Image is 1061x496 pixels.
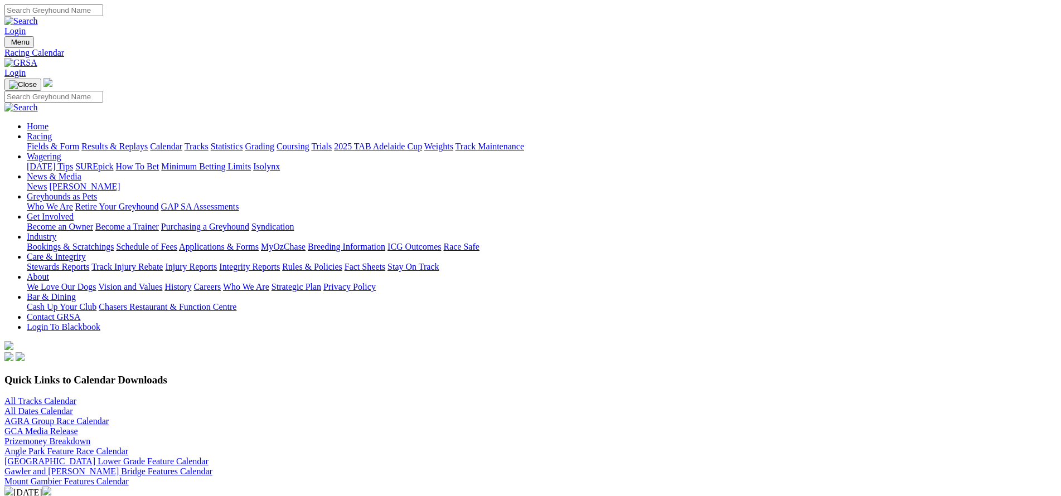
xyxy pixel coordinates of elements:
[179,242,259,251] a: Applications & Forms
[345,262,385,271] a: Fact Sheets
[27,252,86,261] a: Care & Integrity
[27,262,1057,272] div: Care & Integrity
[27,152,61,161] a: Wagering
[81,142,148,151] a: Results & Replays
[27,212,74,221] a: Get Involved
[116,242,177,251] a: Schedule of Fees
[95,222,159,231] a: Become a Trainer
[387,242,441,251] a: ICG Outcomes
[253,162,280,171] a: Isolynx
[27,202,1057,212] div: Greyhounds as Pets
[27,132,52,141] a: Racing
[27,142,79,151] a: Fields & Form
[116,162,159,171] a: How To Bet
[387,262,439,271] a: Stay On Track
[251,222,294,231] a: Syndication
[245,142,274,151] a: Grading
[91,262,163,271] a: Track Injury Rebate
[75,162,113,171] a: SUREpick
[4,406,73,416] a: All Dates Calendar
[4,352,13,361] img: facebook.svg
[4,103,38,113] img: Search
[311,142,332,151] a: Trials
[4,16,38,26] img: Search
[27,121,49,131] a: Home
[27,242,114,251] a: Bookings & Scratchings
[27,242,1057,252] div: Industry
[272,282,321,291] a: Strategic Plan
[4,476,129,486] a: Mount Gambier Features Calendar
[4,487,13,495] img: chevron-left-pager-white.svg
[4,36,34,48] button: Toggle navigation
[27,142,1057,152] div: Racing
[4,341,13,350] img: logo-grsa-white.png
[27,202,73,211] a: Who We Are
[4,26,26,36] a: Login
[27,172,81,181] a: News & Media
[193,282,221,291] a: Careers
[261,242,306,251] a: MyOzChase
[323,282,376,291] a: Privacy Policy
[161,202,239,211] a: GAP SA Assessments
[161,162,251,171] a: Minimum Betting Limits
[424,142,453,151] a: Weights
[4,91,103,103] input: Search
[27,312,80,322] a: Contact GRSA
[27,182,1057,192] div: News & Media
[4,48,1057,58] a: Racing Calendar
[99,302,236,312] a: Chasers Restaurant & Function Centre
[27,282,96,291] a: We Love Our Dogs
[27,222,93,231] a: Become an Owner
[16,352,25,361] img: twitter.svg
[43,78,52,87] img: logo-grsa-white.png
[9,80,37,89] img: Close
[4,4,103,16] input: Search
[49,182,120,191] a: [PERSON_NAME]
[27,192,97,201] a: Greyhounds as Pets
[27,322,100,332] a: Login To Blackbook
[4,446,128,456] a: Angle Park Feature Race Calendar
[334,142,422,151] a: 2025 TAB Adelaide Cup
[42,487,51,495] img: chevron-right-pager-white.svg
[4,68,26,77] a: Login
[308,242,385,251] a: Breeding Information
[27,182,47,191] a: News
[277,142,309,151] a: Coursing
[27,292,76,302] a: Bar & Dining
[443,242,479,251] a: Race Safe
[4,416,109,426] a: AGRA Group Race Calendar
[27,162,73,171] a: [DATE] Tips
[4,58,37,68] img: GRSA
[211,142,243,151] a: Statistics
[4,374,1057,386] h3: Quick Links to Calendar Downloads
[27,232,56,241] a: Industry
[219,262,280,271] a: Integrity Reports
[4,79,41,91] button: Toggle navigation
[4,426,78,436] a: GCA Media Release
[4,436,90,446] a: Prizemoney Breakdown
[282,262,342,271] a: Rules & Policies
[27,272,49,281] a: About
[456,142,524,151] a: Track Maintenance
[27,222,1057,232] div: Get Involved
[98,282,162,291] a: Vision and Values
[164,282,191,291] a: History
[11,38,30,46] span: Menu
[27,262,89,271] a: Stewards Reports
[4,396,76,406] a: All Tracks Calendar
[27,282,1057,292] div: About
[161,222,249,231] a: Purchasing a Greyhound
[4,456,209,466] a: [GEOGRAPHIC_DATA] Lower Grade Feature Calendar
[185,142,209,151] a: Tracks
[150,142,182,151] a: Calendar
[27,302,96,312] a: Cash Up Your Club
[75,202,159,211] a: Retire Your Greyhound
[165,262,217,271] a: Injury Reports
[4,466,212,476] a: Gawler and [PERSON_NAME] Bridge Features Calendar
[223,282,269,291] a: Who We Are
[27,302,1057,312] div: Bar & Dining
[27,162,1057,172] div: Wagering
